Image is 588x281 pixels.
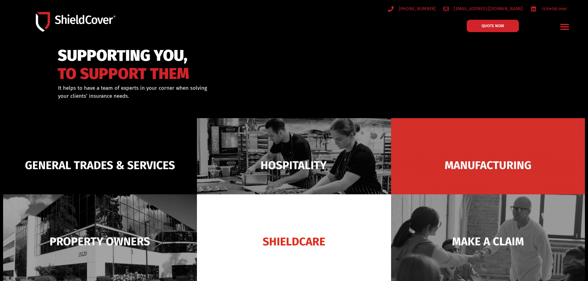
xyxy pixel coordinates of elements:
img: Shield-Cover-Underwriting-Australia-logo-full [36,12,115,31]
div: Menu Toggle [558,19,572,34]
span: /shieldcover [540,5,567,13]
div: It helps to have a team of experts in your corner when solving [58,84,326,100]
span: SUPPORTING YOU, [58,49,189,62]
span: [PHONE_NUMBER] [397,5,436,13]
a: /shieldcover [531,5,567,13]
a: [PHONE_NUMBER] [388,5,436,13]
p: your clients’ insurance needs. [58,92,326,100]
a: [EMAIL_ADDRESS][DOMAIN_NAME] [443,5,523,13]
span: QUOTE NOW [482,24,504,28]
a: QUOTE NOW [467,20,519,32]
span: [EMAIL_ADDRESS][DOMAIN_NAME] [452,5,523,13]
